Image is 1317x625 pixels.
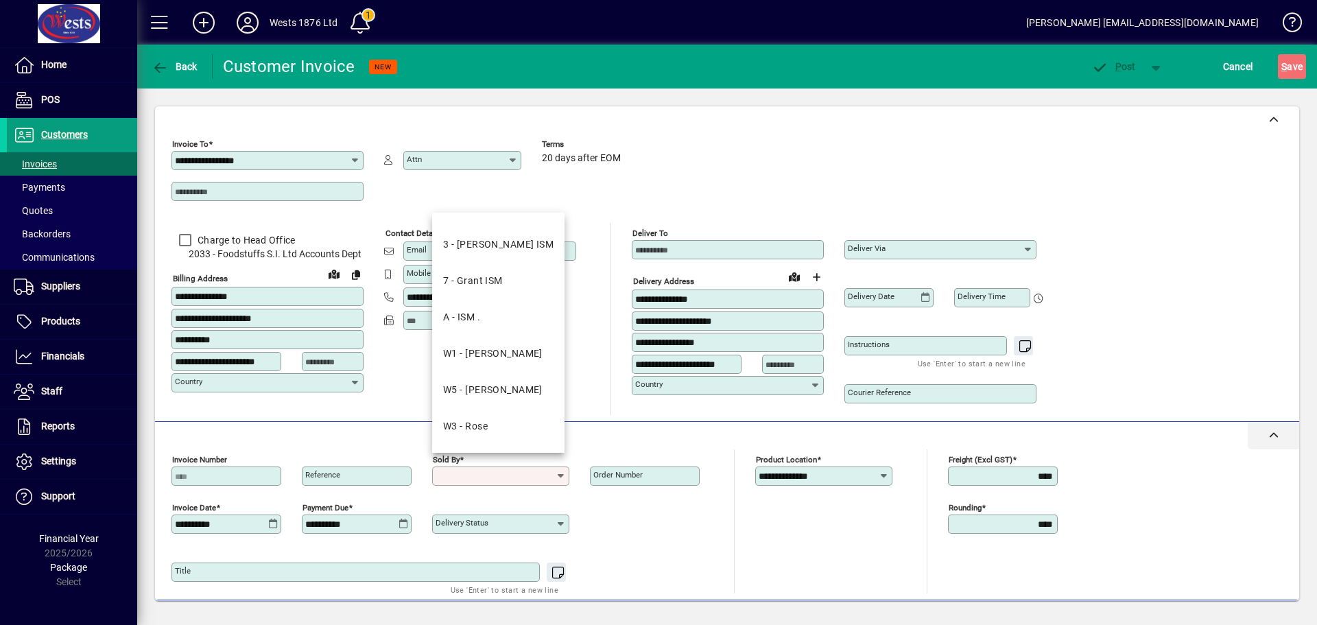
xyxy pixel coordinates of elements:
[407,268,431,278] mat-label: Mobile
[1272,3,1300,47] a: Knowledge Base
[41,129,88,140] span: Customers
[41,94,60,105] span: POS
[1084,54,1143,79] button: Post
[1281,56,1303,78] span: ave
[1115,61,1122,72] span: P
[7,199,137,222] a: Quotes
[542,140,624,149] span: Terms
[432,335,565,372] mat-option: W1 - Judy
[50,562,87,573] span: Package
[7,445,137,479] a: Settings
[632,228,668,238] mat-label: Deliver To
[443,310,480,325] div: A - ISM .
[182,10,226,35] button: Add
[432,299,565,335] mat-option: A - ISM .
[171,247,364,261] span: 2033 - Foodstuffs S.I. Ltd Accounts Dept
[848,340,890,349] mat-label: Instructions
[175,377,202,386] mat-label: Country
[756,455,817,464] mat-label: Product location
[323,263,345,285] a: View on map
[7,222,137,246] a: Backorders
[41,316,80,327] span: Products
[443,274,503,288] div: 7 - Grant ISM
[14,205,53,216] span: Quotes
[375,62,392,71] span: NEW
[1278,54,1306,79] button: Save
[172,455,227,464] mat-label: Invoice number
[7,246,137,269] a: Communications
[1026,12,1259,34] div: [PERSON_NAME] [EMAIL_ADDRESS][DOMAIN_NAME]
[1220,54,1257,79] button: Cancel
[302,503,348,512] mat-label: Payment due
[7,375,137,409] a: Staff
[407,245,427,255] mat-label: Email
[172,503,216,512] mat-label: Invoice date
[542,153,621,164] span: 20 days after EOM
[805,266,827,288] button: Choose address
[345,263,367,285] button: Copy to Delivery address
[436,518,488,528] mat-label: Delivery status
[270,12,337,34] div: Wests 1876 Ltd
[41,491,75,502] span: Support
[14,182,65,193] span: Payments
[148,54,201,79] button: Back
[949,503,982,512] mat-label: Rounding
[7,83,137,117] a: POS
[7,152,137,176] a: Invoices
[14,252,95,263] span: Communications
[172,139,209,149] mat-label: Invoice To
[41,421,75,432] span: Reports
[407,154,422,164] mat-label: Attn
[848,292,894,301] mat-label: Delivery date
[41,386,62,397] span: Staff
[14,158,57,169] span: Invoices
[443,383,543,397] div: W5 - [PERSON_NAME]
[443,419,488,434] div: W3 - Rose
[223,56,355,78] div: Customer Invoice
[451,582,558,598] mat-hint: Use 'Enter' to start a new line
[41,281,80,292] span: Suppliers
[432,263,565,299] mat-option: 7 - Grant ISM
[41,59,67,70] span: Home
[593,470,643,480] mat-label: Order number
[432,372,565,408] mat-option: W5 - Kate
[1223,56,1253,78] span: Cancel
[432,408,565,445] mat-option: W3 - Rose
[783,266,805,287] a: View on map
[7,340,137,374] a: Financials
[443,346,543,361] div: W1 - [PERSON_NAME]
[175,566,191,576] mat-label: Title
[432,445,565,481] mat-option: 4 - Shane ISM
[7,48,137,82] a: Home
[7,176,137,199] a: Payments
[39,533,99,544] span: Financial Year
[7,410,137,444] a: Reports
[14,228,71,239] span: Backorders
[195,233,295,247] label: Charge to Head Office
[848,388,911,397] mat-label: Courier Reference
[305,470,340,480] mat-label: Reference
[7,480,137,514] a: Support
[918,355,1025,371] mat-hint: Use 'Enter' to start a new line
[432,226,565,263] mat-option: 3 - David ISM
[635,379,663,389] mat-label: Country
[137,54,213,79] app-page-header-button: Back
[949,455,1012,464] mat-label: Freight (excl GST)
[7,270,137,304] a: Suppliers
[1281,61,1287,72] span: S
[7,305,137,339] a: Products
[1091,61,1136,72] span: ost
[41,456,76,467] span: Settings
[41,351,84,362] span: Financials
[958,292,1006,301] mat-label: Delivery time
[433,455,460,464] mat-label: Sold by
[152,61,198,72] span: Back
[226,10,270,35] button: Profile
[848,244,886,253] mat-label: Deliver via
[443,237,554,252] div: 3 - [PERSON_NAME] ISM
